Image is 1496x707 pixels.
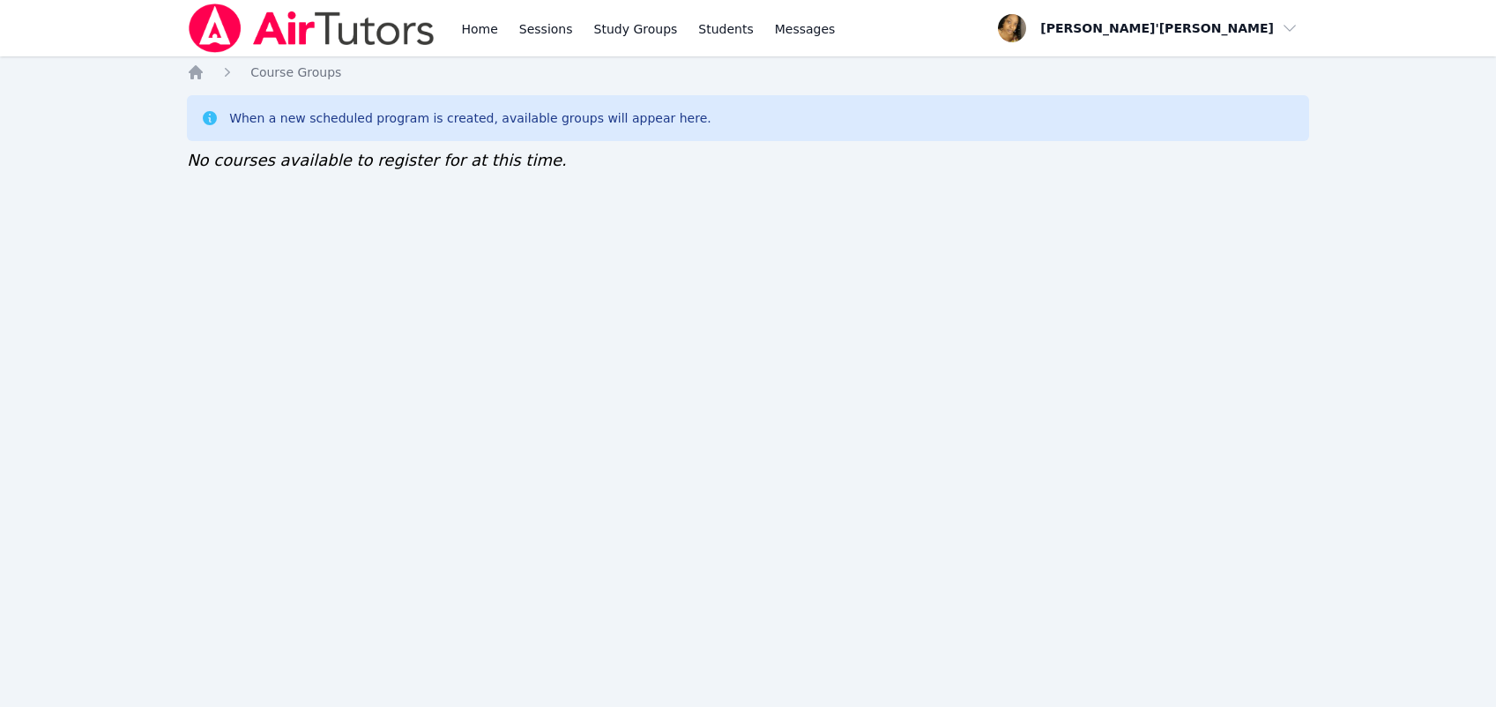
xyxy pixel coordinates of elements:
[187,4,436,53] img: Air Tutors
[250,65,341,79] span: Course Groups
[187,63,1309,81] nav: Breadcrumb
[775,20,836,38] span: Messages
[250,63,341,81] a: Course Groups
[187,151,567,169] span: No courses available to register for at this time.
[229,109,711,127] div: When a new scheduled program is created, available groups will appear here.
